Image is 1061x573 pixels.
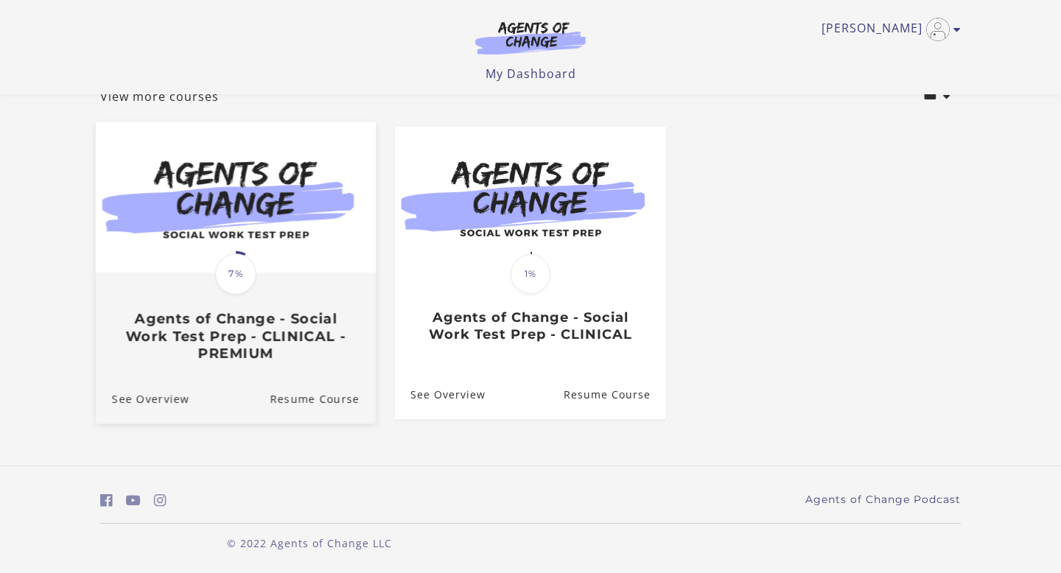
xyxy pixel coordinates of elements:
a: My Dashboard [486,66,576,82]
span: 1% [511,254,550,294]
img: Agents of Change Logo [460,21,601,55]
i: https://www.youtube.com/c/AgentsofChangeTestPrepbyMeaganMitchell (Open in a new window) [126,493,141,507]
p: © 2022 Agents of Change LLC [100,535,519,551]
a: https://www.youtube.com/c/AgentsofChangeTestPrepbyMeaganMitchell (Open in a new window) [126,490,141,511]
a: Agents of Change - Social Work Test Prep - CLINICAL - PREMIUM: See Overview [96,373,189,423]
a: https://www.instagram.com/agentsofchangeprep/ (Open in a new window) [154,490,167,511]
a: https://www.facebook.com/groups/aswbtestprep (Open in a new window) [100,490,113,511]
a: Agents of Change - Social Work Test Prep - CLINICAL - PREMIUM: Resume Course [270,373,376,423]
h3: Agents of Change - Social Work Test Prep - CLINICAL [410,309,650,342]
span: 7% [215,253,256,295]
i: https://www.facebook.com/groups/aswbtestprep (Open in a new window) [100,493,113,507]
a: View more courses [100,88,219,105]
i: https://www.instagram.com/agentsofchangeprep/ (Open in a new window) [154,493,167,507]
h3: Agents of Change - Social Work Test Prep - CLINICAL - PREMIUM [112,310,360,362]
a: Agents of Change Podcast [805,492,961,507]
a: Toggle menu [822,18,953,41]
a: Agents of Change - Social Work Test Prep - CLINICAL: Resume Course [564,370,666,418]
a: Agents of Change - Social Work Test Prep - CLINICAL: See Overview [395,370,486,418]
